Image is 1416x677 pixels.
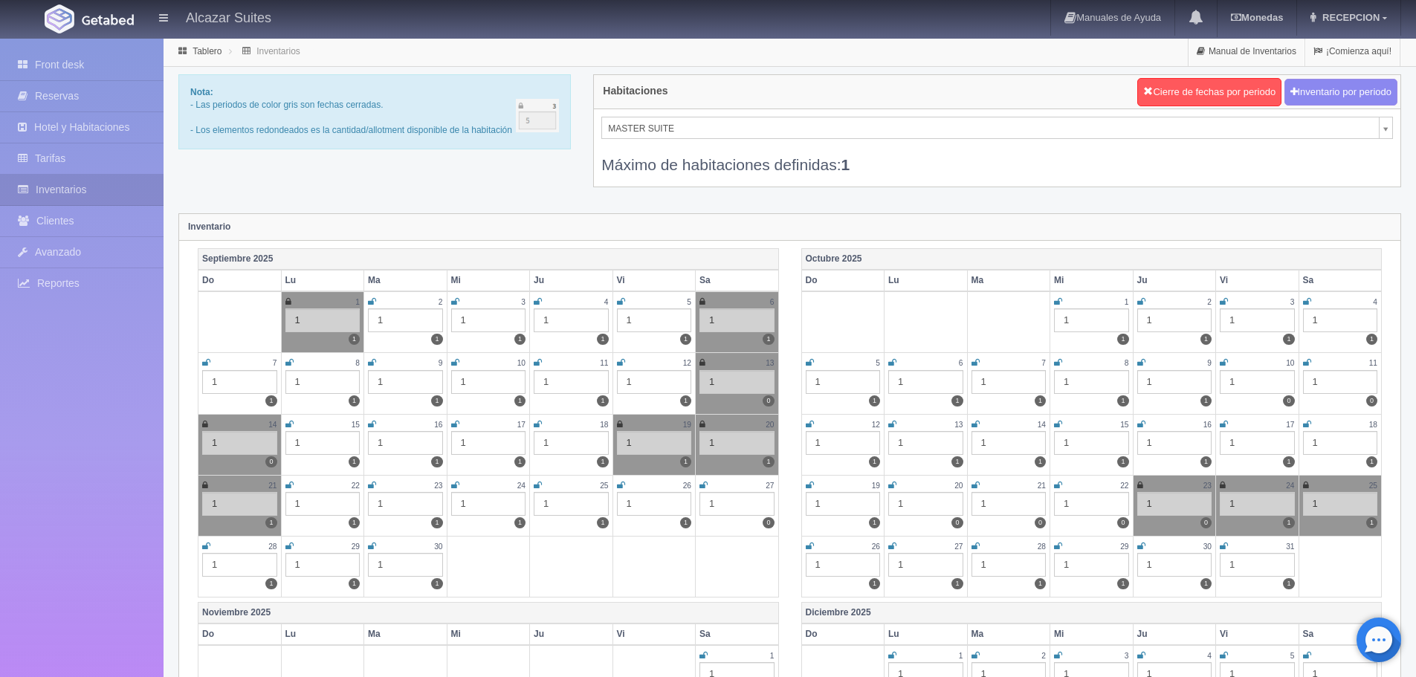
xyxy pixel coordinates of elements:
[285,431,361,455] div: 1
[869,395,880,406] label: 1
[368,492,443,516] div: 1
[1369,359,1377,367] small: 11
[888,431,963,455] div: 1
[268,542,277,551] small: 28
[1366,456,1377,467] label: 1
[1117,395,1128,406] label: 1
[1303,431,1378,455] div: 1
[801,602,1382,623] th: Diciembre 2025
[1038,421,1046,429] small: 14
[1319,12,1380,23] span: RECEPCION
[534,492,609,516] div: 1
[1054,553,1129,577] div: 1
[273,359,277,367] small: 7
[1220,431,1295,455] div: 1
[1050,623,1134,645] th: Mi
[1220,492,1295,516] div: 1
[699,370,775,394] div: 1
[268,482,277,490] small: 21
[601,139,1393,175] div: Máximo de habitaciones definidas:
[766,421,774,429] small: 20
[763,456,774,467] label: 1
[1303,492,1378,516] div: 1
[368,370,443,394] div: 1
[534,308,609,332] div: 1
[766,482,774,490] small: 27
[1207,359,1212,367] small: 9
[349,578,360,589] label: 1
[683,482,691,490] small: 26
[434,421,442,429] small: 16
[872,542,880,551] small: 26
[1231,12,1283,23] b: Monedas
[198,270,282,291] th: Do
[869,456,880,467] label: 1
[265,456,277,467] label: 0
[349,456,360,467] label: 1
[1137,78,1281,106] button: Cierre de fechas por periodo
[806,431,881,455] div: 1
[801,248,1382,270] th: Octubre 2025
[603,85,667,97] h4: Habitaciones
[198,623,282,645] th: Do
[281,270,364,291] th: Lu
[801,270,885,291] th: Do
[597,395,608,406] label: 1
[186,7,271,26] h4: Alcazar Suites
[954,421,963,429] small: 13
[876,359,880,367] small: 5
[355,298,360,306] small: 1
[972,370,1047,394] div: 1
[451,492,526,516] div: 1
[1117,517,1128,528] label: 0
[1203,482,1212,490] small: 23
[521,298,526,306] small: 3
[451,370,526,394] div: 1
[202,431,277,455] div: 1
[600,482,608,490] small: 25
[352,421,360,429] small: 15
[1117,334,1128,345] label: 1
[447,270,530,291] th: Mi
[431,395,442,406] label: 1
[972,492,1047,516] div: 1
[972,553,1047,577] div: 1
[447,623,530,645] th: Mi
[869,517,880,528] label: 1
[967,270,1050,291] th: Ma
[198,248,779,270] th: Septiembre 2025
[281,623,364,645] th: Lu
[1054,308,1129,332] div: 1
[534,370,609,394] div: 1
[82,14,134,25] img: Getabed
[770,652,775,660] small: 1
[951,517,963,528] label: 0
[256,46,300,56] a: Inventarios
[1286,482,1294,490] small: 24
[1220,308,1295,332] div: 1
[872,482,880,490] small: 19
[1125,298,1129,306] small: 1
[1286,421,1294,429] small: 17
[1283,517,1294,528] label: 1
[178,74,571,149] div: - Las periodos de color gris son fechas cerradas. - Los elementos redondeados es la cantidad/allo...
[951,578,963,589] label: 1
[1137,553,1212,577] div: 1
[368,553,443,577] div: 1
[1369,482,1377,490] small: 25
[597,456,608,467] label: 1
[45,4,74,33] img: Getabed
[285,370,361,394] div: 1
[530,623,613,645] th: Ju
[1200,578,1212,589] label: 1
[1366,395,1377,406] label: 0
[1137,492,1212,516] div: 1
[1050,270,1134,291] th: Mi
[869,578,880,589] label: 1
[514,517,526,528] label: 1
[597,517,608,528] label: 1
[972,431,1047,455] div: 1
[434,542,442,551] small: 30
[364,623,447,645] th: Ma
[612,623,696,645] th: Vi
